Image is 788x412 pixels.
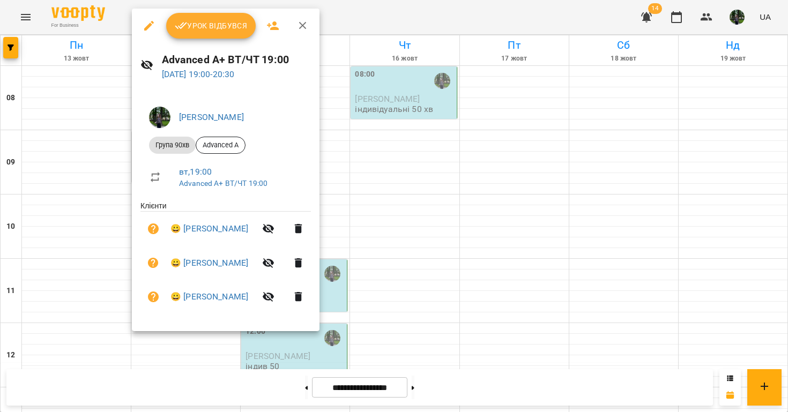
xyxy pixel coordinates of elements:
span: Група 90хв [149,140,196,150]
a: 😀 [PERSON_NAME] [170,290,248,303]
a: 😀 [PERSON_NAME] [170,257,248,269]
span: Урок відбувся [175,19,248,32]
button: Візит ще не сплачено. Додати оплату? [140,250,166,276]
div: Advanced A [196,137,246,154]
button: Візит ще не сплачено. Додати оплату? [140,216,166,242]
button: Урок відбувся [166,13,256,39]
button: Візит ще не сплачено. Додати оплату? [140,284,166,310]
img: 295700936d15feefccb57b2eaa6bd343.jpg [149,107,170,128]
span: Advanced A [196,140,245,150]
h6: Advanced A+ BT/ЧТ 19:00 [162,51,311,68]
a: [DATE] 19:00-20:30 [162,69,235,79]
a: 😀 [PERSON_NAME] [170,222,248,235]
a: Advanced A+ BT/ЧТ 19:00 [179,179,267,188]
ul: Клієнти [140,200,311,318]
a: вт , 19:00 [179,167,212,177]
a: [PERSON_NAME] [179,112,244,122]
